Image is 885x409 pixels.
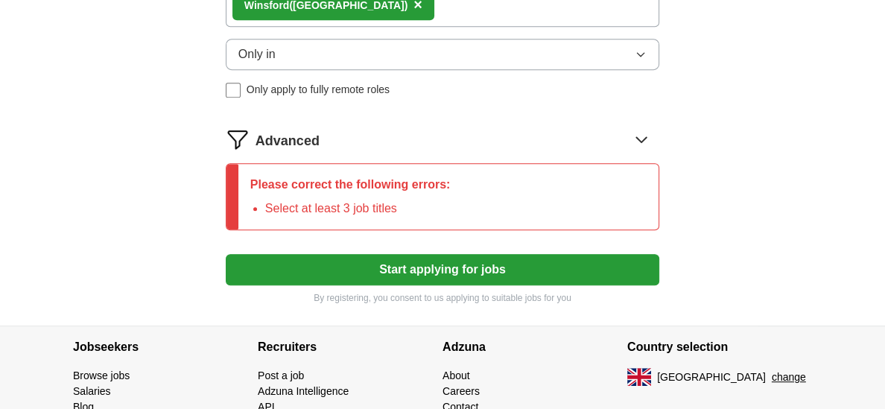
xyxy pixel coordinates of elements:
[226,127,250,151] img: filter
[226,39,659,70] button: Only in
[772,370,806,385] button: change
[226,291,659,305] p: By registering, you consent to us applying to suitable jobs for you
[73,370,130,381] a: Browse jobs
[657,370,766,385] span: [GEOGRAPHIC_DATA]
[247,82,390,98] span: Only apply to fully remote roles
[226,83,241,98] input: Only apply to fully remote roles
[627,368,651,386] img: UK flag
[250,176,451,194] p: Please correct the following errors:
[265,200,451,218] li: Select at least 3 job titles
[258,370,304,381] a: Post a job
[258,385,349,397] a: Adzuna Intelligence
[627,326,812,368] h4: Country selection
[238,45,276,63] span: Only in
[73,385,111,397] a: Salaries
[442,370,470,381] a: About
[226,254,659,285] button: Start applying for jobs
[256,131,320,151] span: Advanced
[442,385,480,397] a: Careers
